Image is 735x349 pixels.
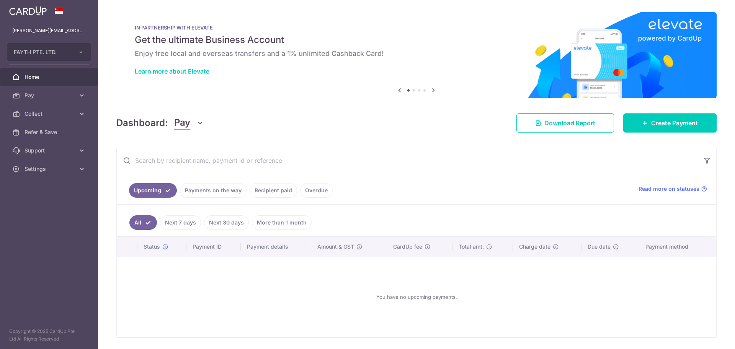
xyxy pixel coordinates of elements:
[252,215,312,230] a: More than 1 month
[135,34,698,46] h5: Get the ultimate Business Account
[639,185,699,193] span: Read more on statuses
[186,237,241,257] th: Payment ID
[24,92,75,99] span: Pay
[174,116,190,130] span: Pay
[24,110,75,118] span: Collect
[24,128,75,136] span: Refer & Save
[129,183,177,198] a: Upcoming
[241,237,311,257] th: Payment details
[24,147,75,154] span: Support
[135,25,698,31] p: IN PARTNERSHIP WITH ELEVATE
[516,113,614,133] a: Download Report
[651,118,698,128] span: Create Payment
[144,243,160,251] span: Status
[250,183,297,198] a: Recipient paid
[160,215,201,230] a: Next 7 days
[459,243,484,251] span: Total amt.
[588,243,611,251] span: Due date
[544,118,595,128] span: Download Report
[135,49,698,58] h6: Enjoy free local and overseas transfers and a 1% unlimited Cashback Card!
[623,113,717,133] a: Create Payment
[317,243,354,251] span: Amount & GST
[639,237,716,257] th: Payment method
[14,48,70,56] span: FAYTH PTE. LTD.
[204,215,249,230] a: Next 30 days
[24,165,75,173] span: Settings
[393,243,422,251] span: CardUp fee
[116,116,168,130] h4: Dashboard:
[300,183,333,198] a: Overdue
[129,215,157,230] a: All
[639,185,707,193] a: Read more on statuses
[174,116,204,130] button: Pay
[519,243,550,251] span: Charge date
[686,326,727,345] iframe: Opens a widget where you can find more information
[116,12,717,98] img: Renovation banner
[180,183,247,198] a: Payments on the way
[7,43,91,61] button: FAYTH PTE. LTD.
[24,73,75,81] span: Home
[9,6,47,15] img: CardUp
[135,67,209,75] a: Learn more about Elevate
[117,148,698,173] input: Search by recipient name, payment id or reference
[12,27,86,34] p: [PERSON_NAME][EMAIL_ADDRESS][DOMAIN_NAME]
[126,263,707,331] div: You have no upcoming payments.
